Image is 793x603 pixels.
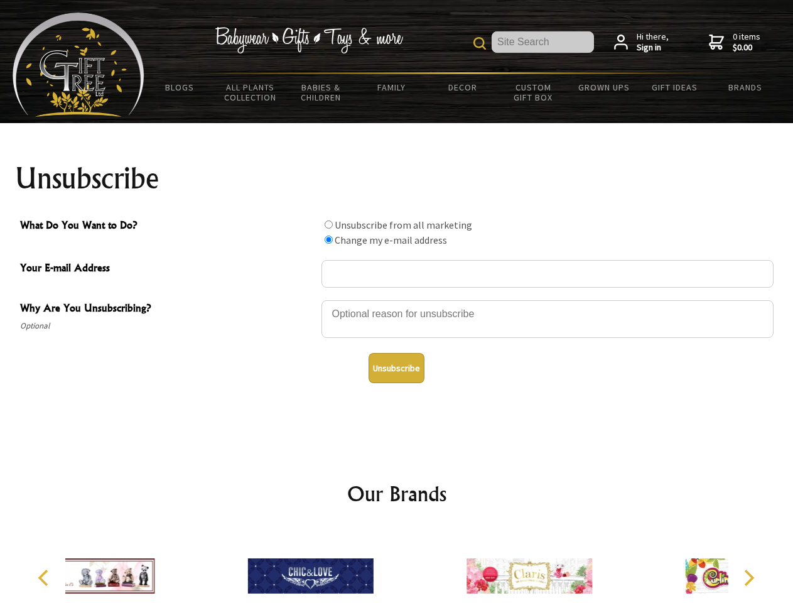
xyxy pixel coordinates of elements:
img: Babywear - Gifts - Toys & more [215,27,403,53]
button: Next [735,564,762,592]
span: Your E-mail Address [20,260,315,278]
input: What Do You Want to Do? [325,236,333,244]
h1: Unsubscribe [15,163,779,193]
button: Previous [31,564,59,592]
img: Babyware - Gifts - Toys and more... [13,13,144,117]
a: All Plants Collection [215,74,286,111]
label: Change my e-mail address [335,234,447,246]
strong: Sign in [637,42,669,53]
input: Site Search [492,31,594,53]
span: Hi there, [637,31,669,53]
a: Brands [710,74,781,100]
span: Why Are You Unsubscribing? [20,300,315,318]
a: Grown Ups [568,74,639,100]
a: Hi there,Sign in [614,31,669,53]
img: product search [473,37,486,50]
strong: $0.00 [733,42,760,53]
span: 0 items [733,31,760,53]
a: Family [357,74,428,100]
a: Gift Ideas [639,74,710,100]
label: Unsubscribe from all marketing [335,219,472,231]
input: What Do You Want to Do? [325,220,333,229]
h2: Our Brands [25,479,769,509]
input: Your E-mail Address [321,260,774,288]
a: Custom Gift Box [498,74,569,111]
a: Babies & Children [286,74,357,111]
button: Unsubscribe [369,353,424,383]
span: What Do You Want to Do? [20,217,315,236]
a: BLOGS [144,74,215,100]
span: Optional [20,318,315,334]
a: Decor [427,74,498,100]
a: 0 items$0.00 [709,31,760,53]
textarea: Why Are You Unsubscribing? [321,300,774,338]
